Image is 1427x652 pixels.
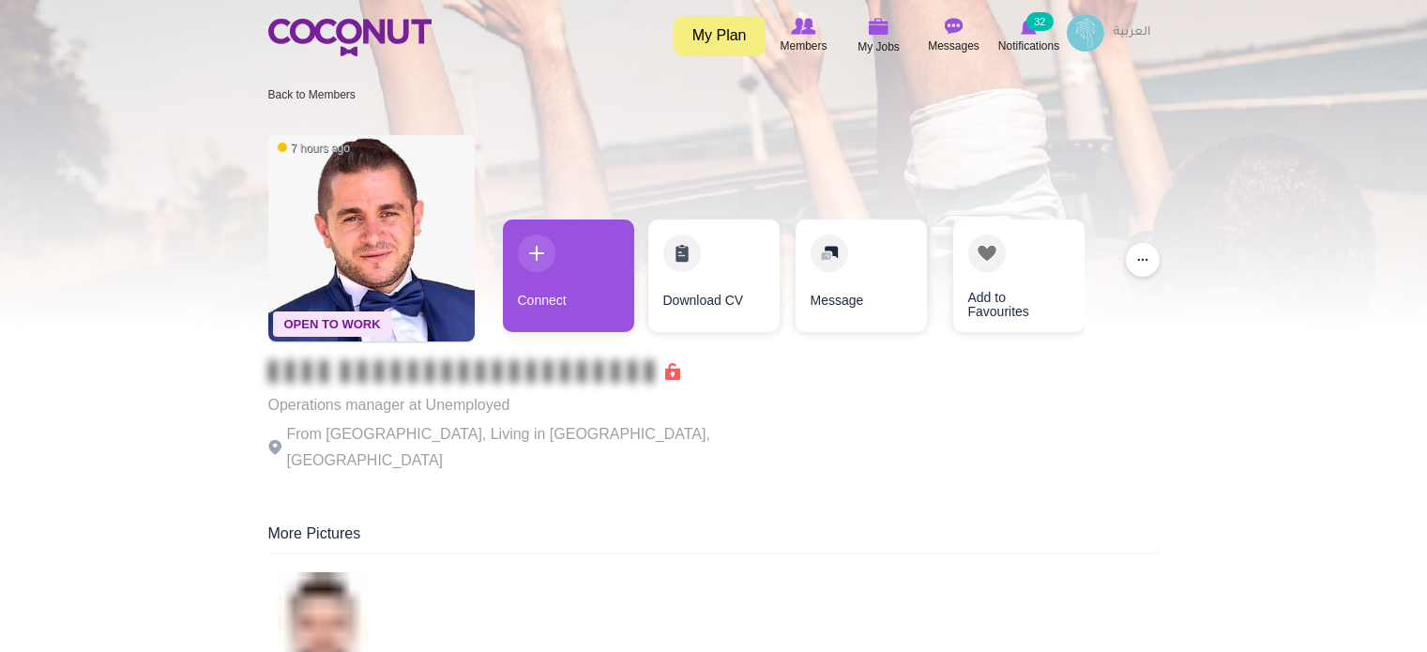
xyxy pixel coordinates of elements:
[268,523,1160,553] div: More Pictures
[268,19,432,56] img: Home
[503,220,634,332] a: Connect
[945,18,964,35] img: Messages
[928,37,979,55] span: Messages
[268,88,356,101] a: Back to Members
[842,14,917,58] a: My Jobs My Jobs
[1126,243,1160,277] button: ...
[268,362,680,381] span: Connect to Unlock the Profile
[953,220,1085,332] a: Add to Favourites
[869,18,889,35] img: My Jobs
[1026,12,1053,31] small: 32
[268,421,784,474] p: From [GEOGRAPHIC_DATA], Living in [GEOGRAPHIC_DATA], [GEOGRAPHIC_DATA]
[648,220,780,341] div: 2 / 4
[674,16,766,56] a: My Plan
[767,14,842,57] a: Browse Members Members
[273,311,392,337] span: Open To Work
[917,14,992,57] a: Messages Messages
[992,14,1067,57] a: Notifications Notifications 32
[1021,18,1037,35] img: Notifications
[939,220,1070,341] div: 4 / 4
[503,220,634,341] div: 1 / 4
[998,37,1059,55] span: Notifications
[648,220,780,332] a: Download CV
[780,37,827,55] span: Members
[791,18,815,35] img: Browse Members
[794,220,925,341] div: 3 / 4
[858,38,900,56] span: My Jobs
[1104,14,1160,52] a: العربية
[268,392,784,418] p: Operations manager at Unemployed
[796,220,927,332] a: Message
[278,141,350,157] span: 7 hours ago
